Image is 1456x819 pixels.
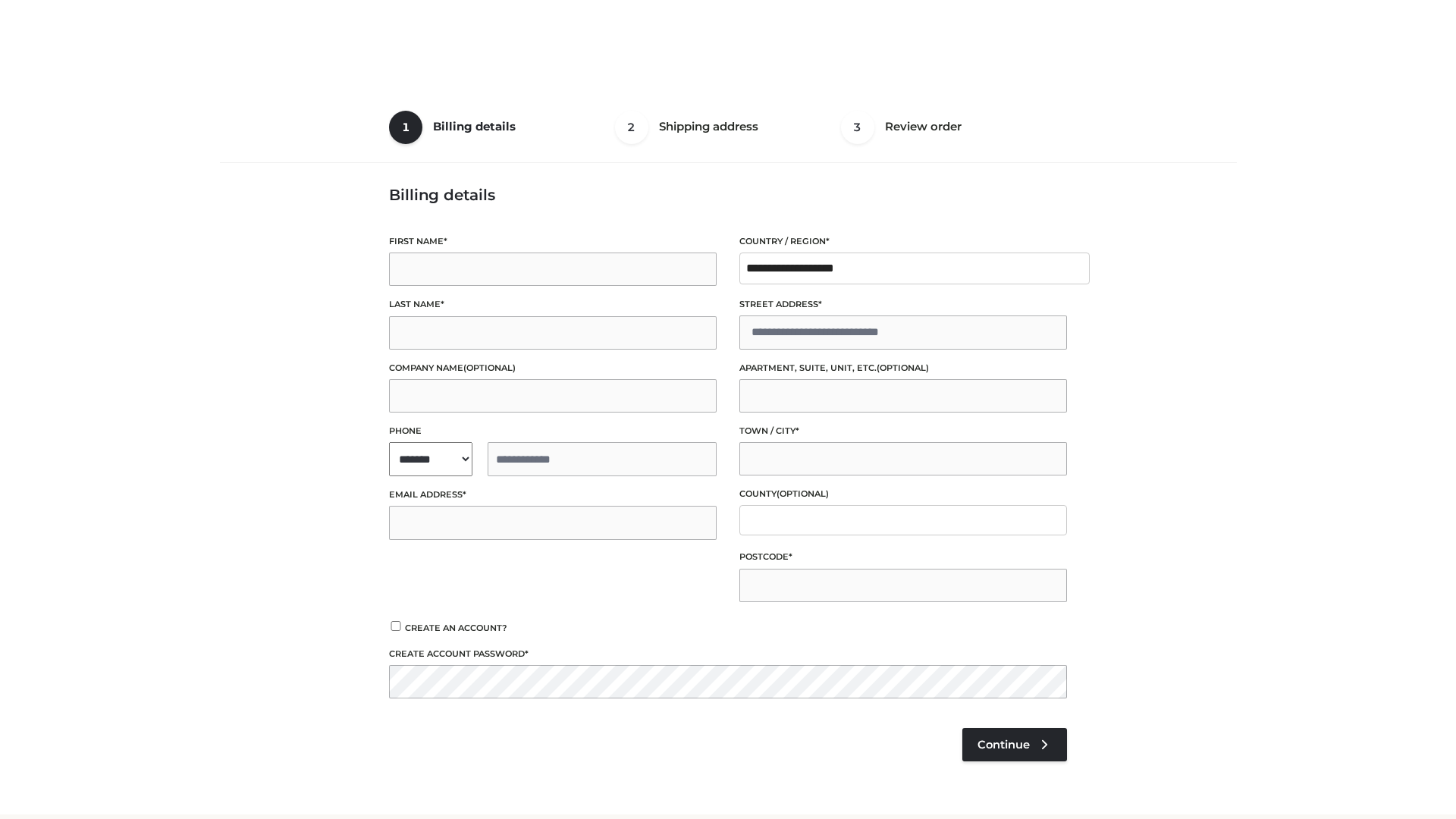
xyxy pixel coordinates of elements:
span: Continue [977,738,1030,752]
label: Street address [739,297,1067,312]
label: First name [389,234,717,249]
label: Country / Region [739,234,1067,249]
span: 1 [389,111,422,144]
label: Email address [389,488,717,502]
span: Review order [885,119,962,133]
span: 3 [841,111,874,144]
h3: Billing details [389,186,1067,204]
label: Town / City [739,424,1067,438]
a: Continue [962,728,1067,761]
label: Phone [389,424,717,438]
input: Create an account? [389,621,403,631]
span: (optional) [877,362,929,373]
span: Shipping address [659,119,758,133]
label: Last name [389,297,717,312]
span: (optional) [777,488,829,499]
span: 2 [615,111,648,144]
span: (optional) [463,362,516,373]
label: Company name [389,361,717,375]
span: Billing details [433,119,516,133]
label: County [739,487,1067,501]
label: Create account password [389,647,1067,661]
span: Create an account? [405,623,507,633]
label: Apartment, suite, unit, etc. [739,361,1067,375]
label: Postcode [739,550,1067,564]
